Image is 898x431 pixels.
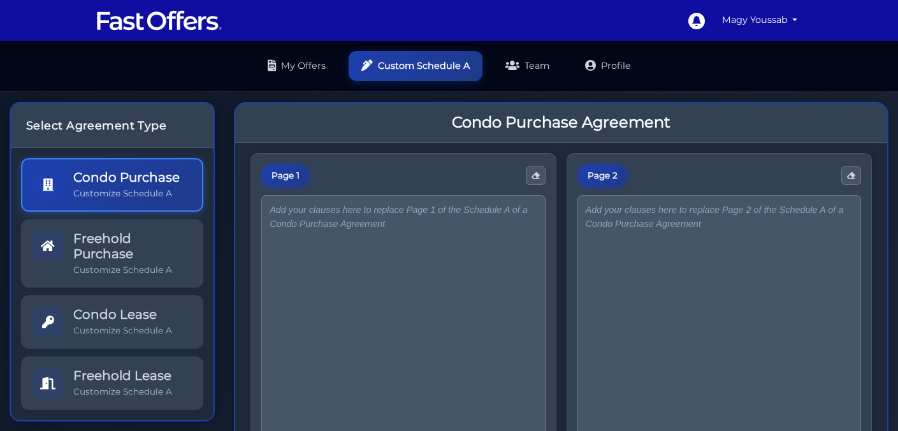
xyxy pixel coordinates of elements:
a: Magy Youssab [717,8,803,33]
a: My Offers [255,51,338,81]
p: Customize Schedule A [73,325,172,337]
h5: Condo Purchase [73,170,180,185]
h3: Condo Purchase Agreement [452,113,670,132]
h5: Condo Lease [73,307,172,322]
a: Custom Schedule A [349,51,482,81]
a: Freehold Lease Customize Schedule A [21,356,203,410]
p: Customize Schedule A [73,386,172,398]
h4: Select Agreement Type [26,119,198,132]
p: Customize Schedule A [73,187,180,200]
h5: Freehold Purchase [73,231,192,261]
h5: Freehold Lease [73,368,172,383]
a: Condo Lease Customize Schedule A [21,295,203,349]
a: Condo Purchase Customize Schedule A [21,158,203,212]
a: Freehold Purchase Customize Schedule A [21,219,203,288]
div: Page 2 [577,164,628,188]
a: Team [493,51,562,81]
div: Page 1 [261,164,310,188]
p: Customize Schedule A [73,264,192,276]
a: Profile [572,51,644,81]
